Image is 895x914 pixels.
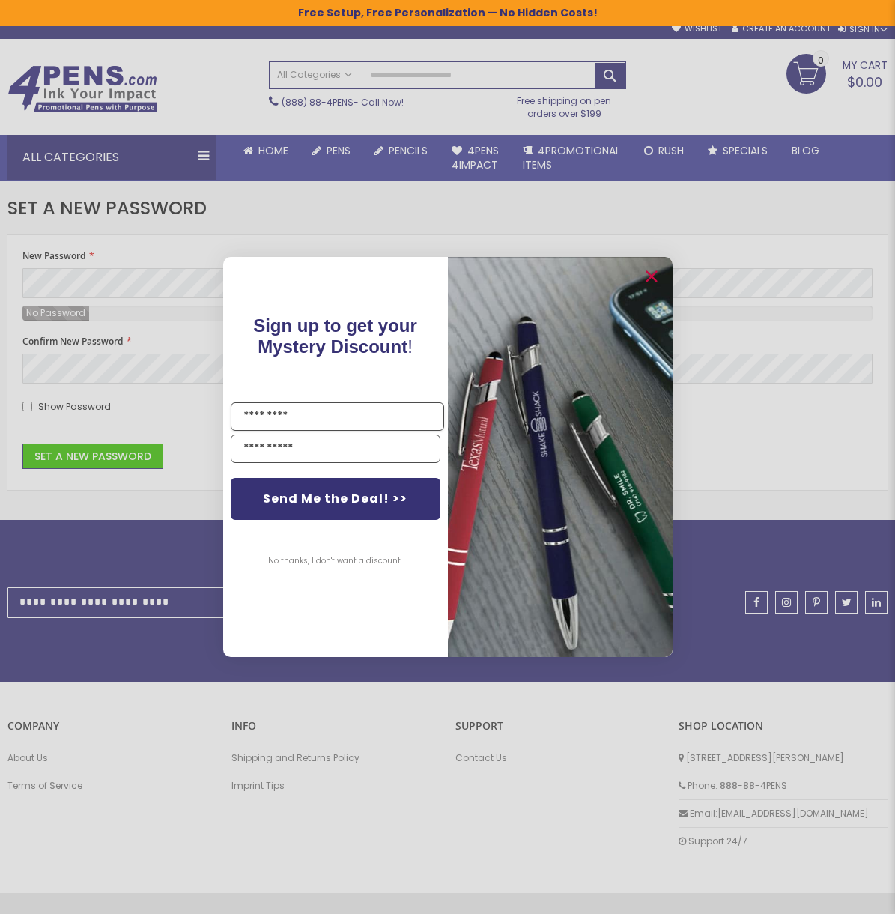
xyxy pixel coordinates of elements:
[771,874,895,914] iframe: Google Customer Reviews
[261,542,410,580] button: No thanks, I don't want a discount.
[253,315,417,357] span: Sign up to get your Mystery Discount
[640,264,664,288] button: Close dialog
[231,478,440,520] button: Send Me the Deal! >>
[253,315,417,357] span: !
[448,257,673,656] img: pop-up-image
